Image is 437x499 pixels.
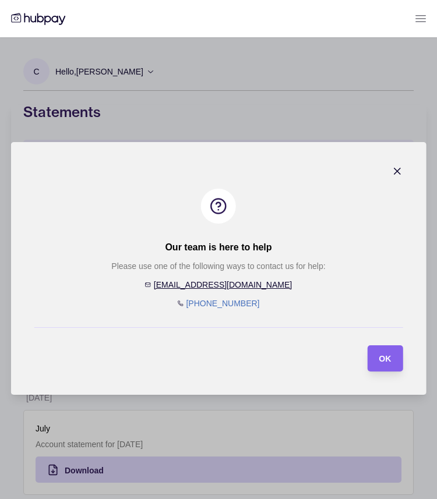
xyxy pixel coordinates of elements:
[111,260,325,272] p: Please use one of the following ways to contact us for help:
[154,280,292,289] a: [EMAIL_ADDRESS][DOMAIN_NAME]
[379,354,391,363] span: OK
[186,299,259,308] a: [PHONE_NUMBER]
[367,345,403,371] button: OK
[165,241,272,254] h2: Our team is here to help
